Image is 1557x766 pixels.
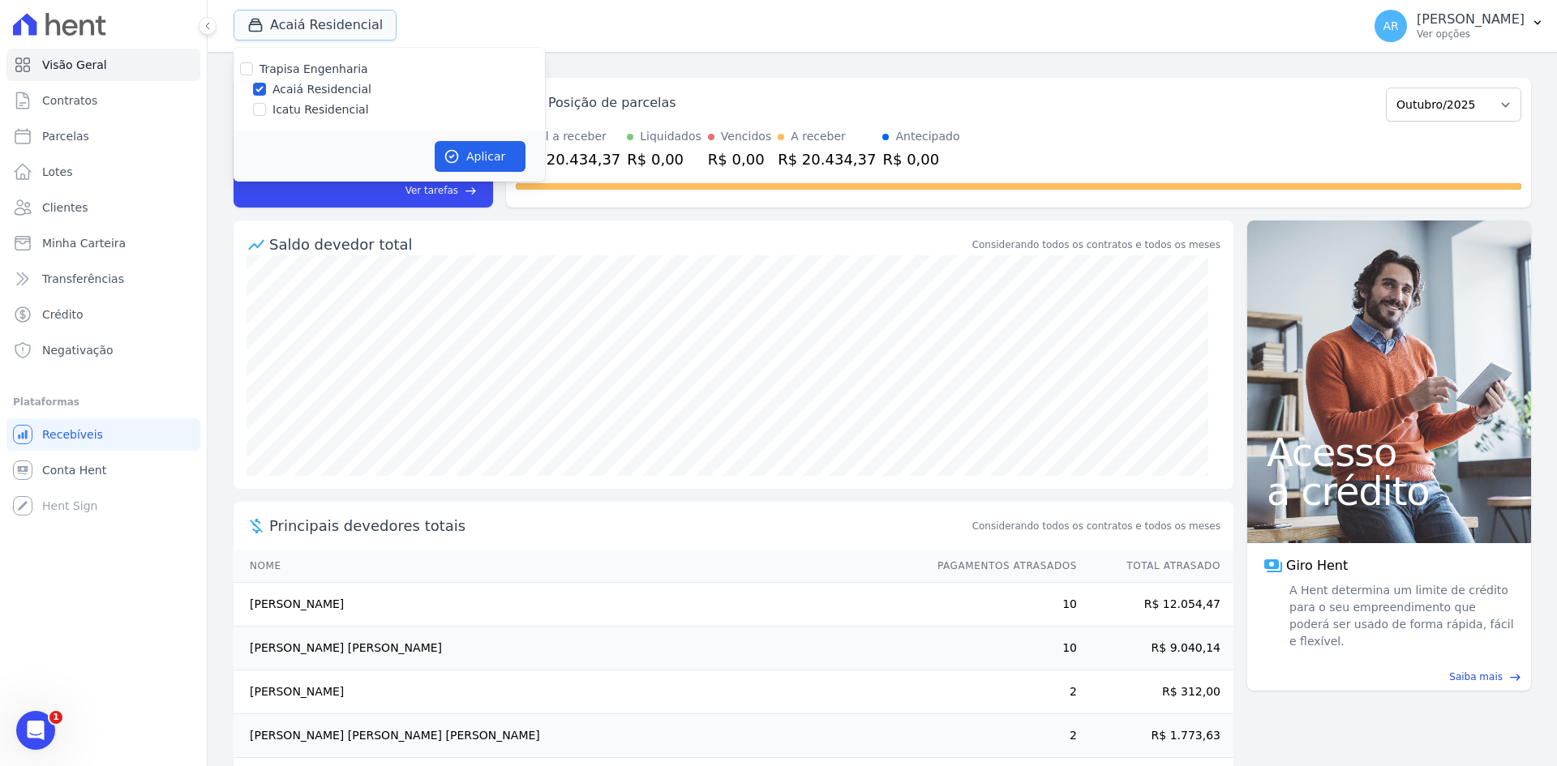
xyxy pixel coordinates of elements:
[42,271,124,287] span: Transferências
[1362,3,1557,49] button: AR [PERSON_NAME] Ver opções
[1286,582,1515,650] span: A Hent determina um limite de crédito para o seu empreendimento que poderá ser usado de forma ráp...
[16,711,55,750] iframe: Intercom live chat
[1286,556,1348,576] span: Giro Hent
[1078,714,1233,758] td: R$ 1.773,63
[42,128,89,144] span: Parcelas
[882,148,959,170] div: R$ 0,00
[465,185,477,197] span: east
[42,342,114,358] span: Negativação
[42,57,107,73] span: Visão Geral
[895,128,959,145] div: Antecipado
[1078,670,1233,714] td: R$ 312,00
[6,49,200,81] a: Visão Geral
[6,120,200,152] a: Parcelas
[234,550,922,583] th: Nome
[1078,550,1233,583] th: Total Atrasado
[922,550,1078,583] th: Pagamentos Atrasados
[778,148,876,170] div: R$ 20.434,37
[42,92,97,109] span: Contratos
[972,238,1220,252] div: Considerando todos os contratos e todos os meses
[522,148,620,170] div: R$ 20.434,37
[6,263,200,295] a: Transferências
[42,462,106,478] span: Conta Hent
[42,235,126,251] span: Minha Carteira
[1267,433,1512,472] span: Acesso
[922,670,1078,714] td: 2
[42,306,84,323] span: Crédito
[1078,627,1233,670] td: R$ 9.040,14
[721,128,771,145] div: Vencidos
[922,714,1078,758] td: 2
[1417,28,1525,41] p: Ver opções
[708,148,771,170] div: R$ 0,00
[272,101,369,118] label: Icatu Residencial
[791,128,846,145] div: A receber
[42,164,73,180] span: Lotes
[234,583,922,627] td: [PERSON_NAME]
[522,128,620,145] div: Total a receber
[6,418,200,451] a: Recebíveis
[922,583,1078,627] td: 10
[269,233,969,255] div: Saldo devedor total
[1383,20,1398,32] span: AR
[6,156,200,188] a: Lotes
[1078,583,1233,627] td: R$ 12.054,47
[42,199,88,216] span: Clientes
[42,426,103,443] span: Recebíveis
[234,670,922,714] td: [PERSON_NAME]
[6,298,200,331] a: Crédito
[269,515,969,537] span: Principais devedores totais
[405,183,458,198] span: Ver tarefas
[6,191,200,224] a: Clientes
[259,62,368,75] label: Trapisa Engenharia
[1449,670,1503,684] span: Saiba mais
[6,454,200,486] a: Conta Hent
[234,10,397,41] button: Acaiá Residencial
[294,183,477,198] a: Ver tarefas east
[49,711,62,724] span: 1
[972,519,1220,533] span: Considerando todos os contratos e todos os meses
[435,141,525,172] button: Aplicar
[234,627,922,670] td: [PERSON_NAME] [PERSON_NAME]
[234,714,922,758] td: [PERSON_NAME] [PERSON_NAME] [PERSON_NAME]
[6,334,200,366] a: Negativação
[1257,670,1521,684] a: Saiba mais east
[1417,11,1525,28] p: [PERSON_NAME]
[627,148,701,170] div: R$ 0,00
[548,93,676,113] div: Posição de parcelas
[640,128,701,145] div: Liquidados
[6,84,200,117] a: Contratos
[13,392,194,412] div: Plataformas
[272,81,371,98] label: Acaiá Residencial
[1267,472,1512,511] span: a crédito
[1509,671,1521,683] span: east
[6,227,200,259] a: Minha Carteira
[922,627,1078,670] td: 10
